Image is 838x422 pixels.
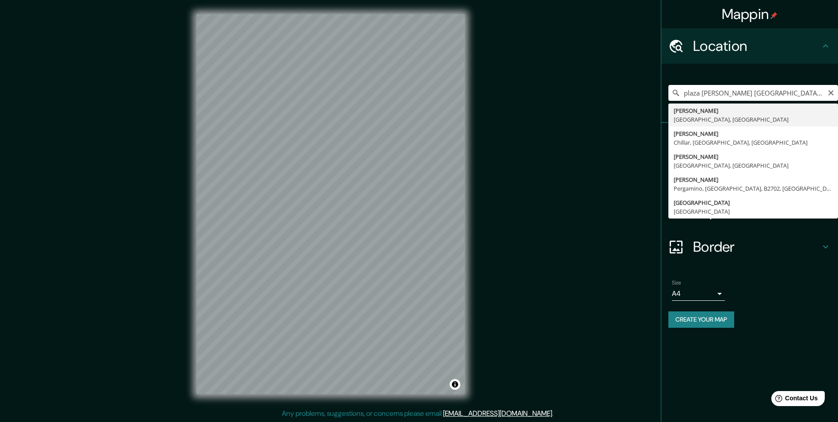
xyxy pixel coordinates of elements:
div: [GEOGRAPHIC_DATA] [674,198,833,207]
div: Layout [661,194,838,229]
div: [GEOGRAPHIC_DATA], [GEOGRAPHIC_DATA] [674,115,833,124]
div: A4 [672,287,725,301]
h4: Mappin [722,5,778,23]
canvas: Map [197,14,465,394]
div: Border [661,229,838,265]
div: Chillar, [GEOGRAPHIC_DATA], [GEOGRAPHIC_DATA] [674,138,833,147]
div: . [554,408,555,419]
button: Toggle attribution [450,379,460,390]
div: [GEOGRAPHIC_DATA], [GEOGRAPHIC_DATA] [674,161,833,170]
input: Pick your city or area [668,85,838,101]
div: Pergamino, [GEOGRAPHIC_DATA], B2702, [GEOGRAPHIC_DATA] [674,184,833,193]
button: Create your map [668,311,734,328]
div: [PERSON_NAME] [674,175,833,184]
div: [PERSON_NAME] [674,152,833,161]
label: Size [672,279,681,287]
div: [PERSON_NAME] [674,129,833,138]
div: Location [661,28,838,64]
div: [GEOGRAPHIC_DATA] [674,207,833,216]
iframe: Help widget launcher [759,387,828,412]
div: [PERSON_NAME] [674,106,833,115]
div: Pins [661,123,838,158]
img: pin-icon.png [770,12,777,19]
h4: Border [693,238,820,256]
h4: Layout [693,203,820,220]
a: [EMAIL_ADDRESS][DOMAIN_NAME] [443,409,552,418]
h4: Location [693,37,820,55]
button: Clear [827,88,834,96]
div: Style [661,158,838,194]
p: Any problems, suggestions, or concerns please email . [282,408,554,419]
div: . [555,408,557,419]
